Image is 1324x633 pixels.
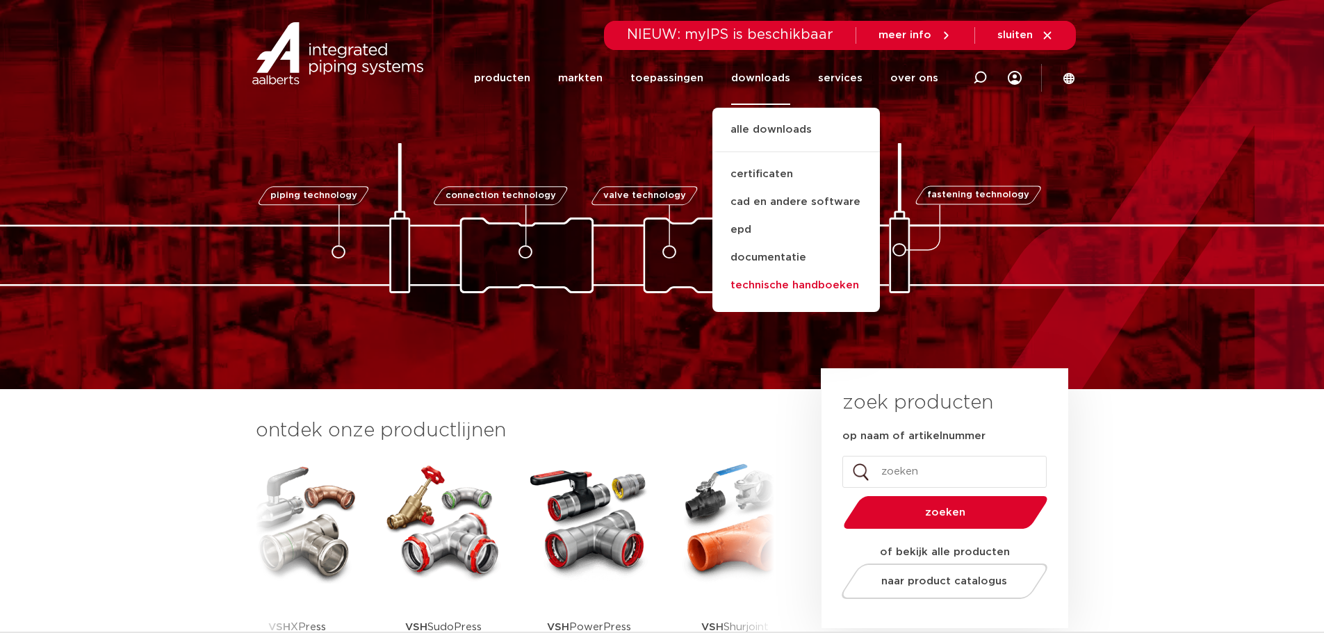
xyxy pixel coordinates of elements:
a: technische handboeken [712,272,880,299]
h3: ontdek onze productlijnen [256,417,774,445]
span: fastening technology [927,191,1029,200]
a: over ons [890,51,938,105]
span: naar product catalogus [881,576,1007,586]
strong: VSH [405,622,427,632]
a: alle downloads [712,122,880,152]
strong: VSH [547,622,569,632]
a: epd [712,216,880,244]
button: zoeken [837,495,1053,530]
input: zoeken [842,456,1047,488]
span: piping technology [270,191,357,200]
strong: of bekijk alle producten [880,547,1010,557]
span: valve technology [603,191,686,200]
span: zoeken [879,507,1012,518]
a: downloads [731,51,790,105]
span: meer info [878,30,931,40]
a: toepassingen [630,51,703,105]
h3: zoek producten [842,389,993,417]
a: services [818,51,863,105]
a: documentatie [712,244,880,272]
a: sluiten [997,29,1054,42]
a: producten [474,51,530,105]
label: op naam of artikelnummer [842,429,986,443]
span: sluiten [997,30,1033,40]
a: naar product catalogus [837,564,1051,599]
a: certificaten [712,161,880,188]
a: cad en andere software [712,188,880,216]
a: markten [558,51,603,105]
strong: VSH [268,622,291,632]
span: NIEUW: myIPS is beschikbaar [627,28,833,42]
strong: VSH [701,622,724,632]
nav: Menu [474,51,938,105]
span: connection technology [445,191,555,200]
a: meer info [878,29,952,42]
